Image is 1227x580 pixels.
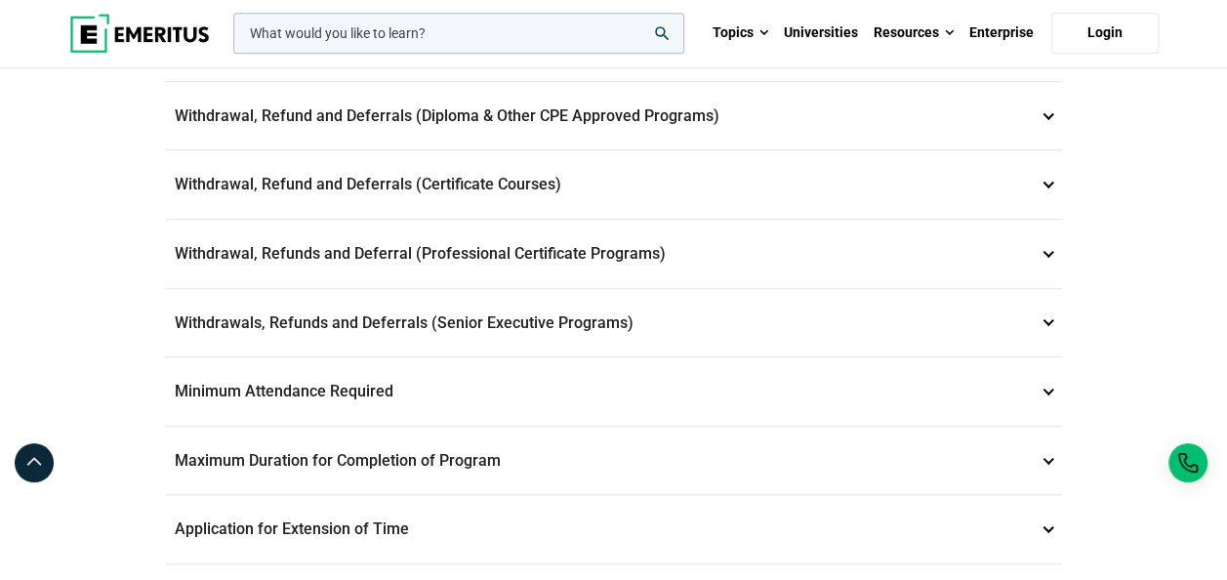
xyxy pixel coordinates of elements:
p: Withdrawal, Refunds and Deferral (Professional Certificate Programs) [165,220,1062,288]
p: Minimum Attendance Required [165,357,1062,426]
p: Withdrawal, Refund and Deferrals (Diploma & Other CPE Approved Programs) [165,82,1062,150]
p: Withdrawal, Refund and Deferrals (Certificate Courses) [165,150,1062,219]
p: Maximum Duration for Completion of Program [165,427,1062,495]
a: Login [1051,13,1159,54]
p: Withdrawals, Refunds and Deferrals (Senior Executive Programs) [165,289,1062,357]
input: woocommerce-product-search-field-0 [233,13,684,54]
p: Application for Extension of Time [165,495,1062,563]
